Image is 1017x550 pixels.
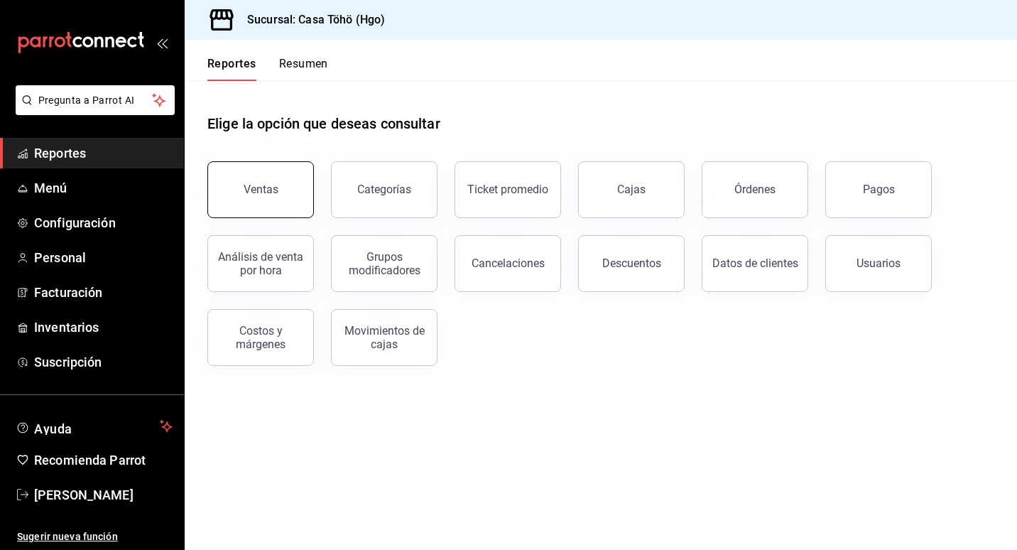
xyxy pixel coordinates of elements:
[34,283,173,302] span: Facturación
[207,309,314,366] button: Costos y márgenes
[207,57,328,81] div: navigation tabs
[34,213,173,232] span: Configuración
[156,37,168,48] button: open_drawer_menu
[455,161,561,218] button: Ticket promedio
[217,324,305,351] div: Costos y márgenes
[279,57,328,81] button: Resumen
[863,183,895,196] div: Pagos
[331,161,437,218] button: Categorías
[472,257,545,270] div: Cancelaciones
[455,235,561,292] button: Cancelaciones
[825,161,932,218] button: Pagos
[602,257,661,270] div: Descuentos
[34,352,173,372] span: Suscripción
[825,235,932,292] button: Usuarios
[34,248,173,267] span: Personal
[17,529,173,544] span: Sugerir nueva función
[712,257,798,270] div: Datos de clientes
[331,235,437,292] button: Grupos modificadores
[207,161,314,218] button: Ventas
[331,309,437,366] button: Movimientos de cajas
[10,103,175,118] a: Pregunta a Parrot AI
[236,11,385,28] h3: Sucursal: Casa Töhö (Hgo)
[702,235,808,292] button: Datos de clientes
[16,85,175,115] button: Pregunta a Parrot AI
[856,257,901,270] div: Usuarios
[207,235,314,292] button: Análisis de venta por hora
[244,183,278,196] div: Ventas
[34,485,173,505] span: [PERSON_NAME]
[34,144,173,163] span: Reportes
[340,250,428,277] div: Grupos modificadores
[702,161,808,218] button: Órdenes
[617,181,646,198] div: Cajas
[578,161,685,218] a: Cajas
[734,183,776,196] div: Órdenes
[467,183,548,196] div: Ticket promedio
[34,451,173,470] span: Recomienda Parrot
[207,57,256,81] button: Reportes
[207,113,440,134] h1: Elige la opción que deseas consultar
[34,418,154,435] span: Ayuda
[357,183,411,196] div: Categorías
[578,235,685,292] button: Descuentos
[34,178,173,198] span: Menú
[34,318,173,337] span: Inventarios
[340,324,428,351] div: Movimientos de cajas
[38,93,153,108] span: Pregunta a Parrot AI
[217,250,305,277] div: Análisis de venta por hora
